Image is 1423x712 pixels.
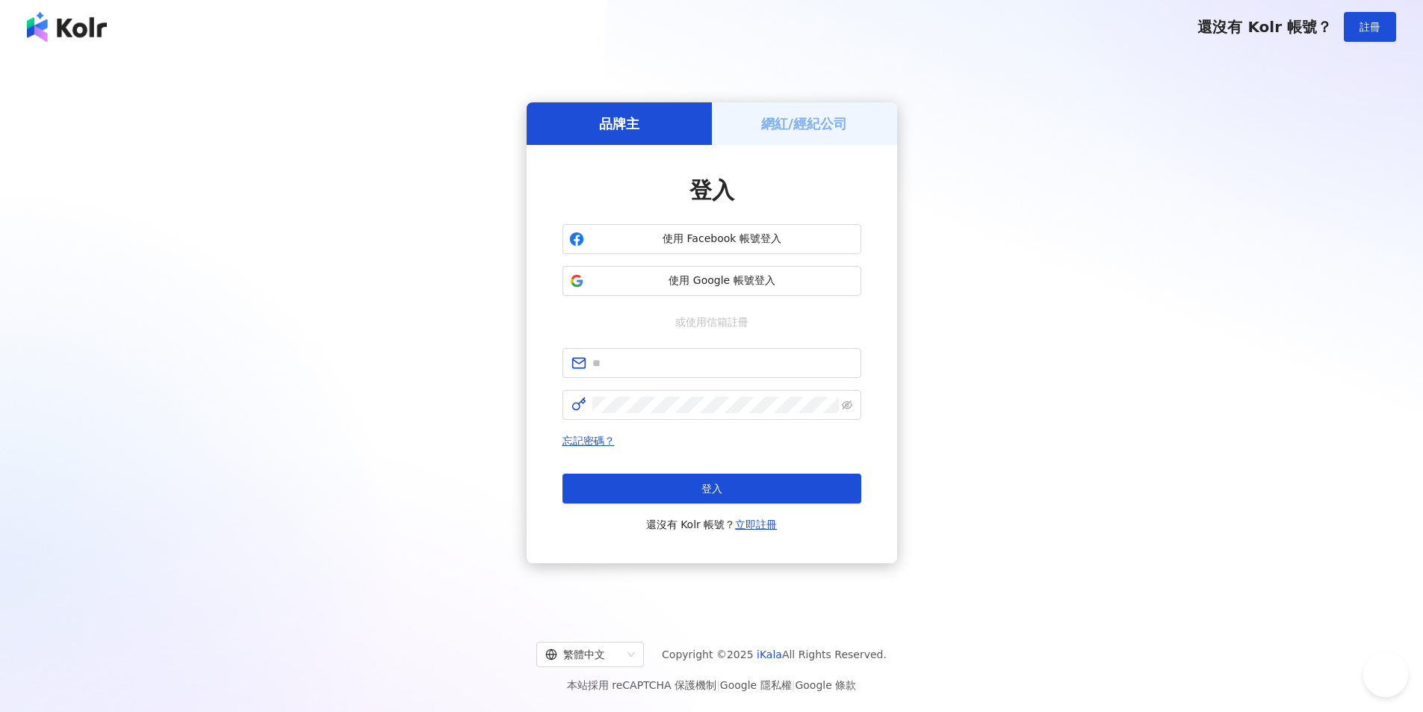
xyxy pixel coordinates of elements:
[1197,18,1332,36] span: 還沒有 Kolr 帳號？
[735,518,777,530] a: 立即註冊
[562,435,615,447] a: 忘記密碼？
[716,679,720,691] span: |
[1363,652,1408,697] iframe: Help Scout Beacon - Open
[761,114,847,133] h5: 網紅/經紀公司
[562,266,861,296] button: 使用 Google 帳號登入
[792,679,796,691] span: |
[795,679,856,691] a: Google 條款
[1360,21,1380,33] span: 註冊
[590,232,855,247] span: 使用 Facebook 帳號登入
[701,483,722,495] span: 登入
[562,224,861,254] button: 使用 Facebook 帳號登入
[662,646,887,663] span: Copyright © 2025 All Rights Reserved.
[590,273,855,288] span: 使用 Google 帳號登入
[545,643,621,666] div: 繁體中文
[562,474,861,504] button: 登入
[646,516,778,533] span: 還沒有 Kolr 帳號？
[599,114,639,133] h5: 品牌主
[720,679,792,691] a: Google 隱私權
[27,12,107,42] img: logo
[1344,12,1396,42] button: 註冊
[689,177,734,203] span: 登入
[567,676,856,694] span: 本站採用 reCAPTCHA 保護機制
[757,648,782,660] a: iKala
[842,400,852,410] span: eye-invisible
[665,314,759,330] span: 或使用信箱註冊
